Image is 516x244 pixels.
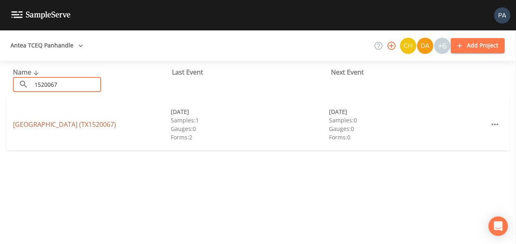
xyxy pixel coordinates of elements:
img: logo [11,11,71,19]
div: Last Event [172,67,331,77]
div: [DATE] [171,107,329,116]
div: Open Intercom Messenger [488,216,508,236]
div: Next Event [331,67,490,77]
div: Samples: 1 [171,116,329,124]
div: Forms: 0 [329,133,487,141]
a: [GEOGRAPHIC_DATA] (TX1520067) [13,120,116,129]
div: +6 [434,38,450,54]
div: Forms: 2 [171,133,329,141]
span: Name [13,68,41,77]
input: Search Projects [32,77,101,92]
img: c74b8b8b1c7a9d34f67c5e0ca157ed15 [400,38,416,54]
div: Samples: 0 [329,116,487,124]
div: Gauges: 0 [329,124,487,133]
div: Gauges: 0 [171,124,329,133]
img: b17d2fe1905336b00f7c80abca93f3e1 [494,7,510,24]
button: Antea TCEQ Panhandle [7,38,86,53]
div: David Weber [417,38,434,54]
div: Charles Medina [400,38,417,54]
button: Add Project [451,38,505,53]
img: a84961a0472e9debc750dd08a004988d [417,38,433,54]
div: [DATE] [329,107,487,116]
